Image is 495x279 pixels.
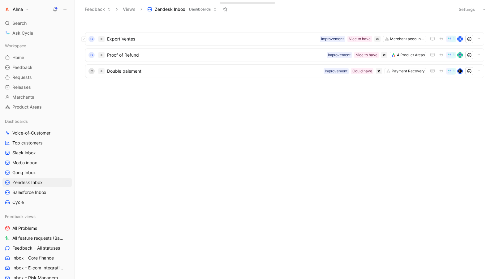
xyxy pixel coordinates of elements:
[12,140,42,146] span: Top customers
[2,28,72,38] a: Ask Cycle
[458,37,462,41] div: r
[5,118,28,124] span: Dashboards
[107,67,321,75] span: Double paiement
[12,170,36,176] span: Gong Inbox
[2,158,72,167] a: Modjo inbox
[355,52,377,58] div: Nice to have
[12,74,32,80] span: Requests
[12,104,42,110] span: Product Areas
[12,29,33,37] span: Ask Cycle
[390,36,425,42] div: Merchant accounting
[2,102,72,112] a: Product Areas
[88,36,95,42] div: G
[2,188,72,197] a: Salesforce Inbox
[453,69,455,73] span: 1
[2,117,72,126] div: Dashboards
[155,6,185,12] span: Zendesk Inbox
[12,225,37,231] span: All Problems
[349,36,371,42] div: Nice to have
[120,5,138,14] button: Views
[328,52,351,58] div: Improvement
[88,68,95,74] div: c
[321,36,344,42] div: Improvement
[458,53,462,57] img: avatar
[82,5,114,14] button: Feedback
[12,160,37,166] span: Modjo inbox
[107,51,324,59] span: Proof of Refund
[2,243,72,253] a: Feedback – All statuses
[2,212,72,221] div: Feedback views
[12,54,24,61] span: Home
[12,130,50,136] span: Voice-of-Customer
[12,235,65,241] span: All feature requests (Backlog & To do)
[2,19,72,28] div: Search
[12,199,24,205] span: Cycle
[12,150,36,156] span: Slack inbox
[453,53,455,57] span: 1
[2,168,72,177] a: Gong Inbox
[12,245,60,251] span: Feedback – All statuses
[2,92,72,102] a: Marchants
[189,6,211,12] span: Dashboards
[85,48,484,62] a: GProof of Refund4 Product AreasNice to haveImprovement1avatar
[2,83,72,92] a: Releases
[12,19,27,27] span: Search
[12,189,46,195] span: Salesforce Inbox
[392,68,425,74] div: Payment Recovery
[2,128,72,138] a: Voice-of-Customer
[12,179,43,186] span: Zendesk Inbox
[85,64,484,78] a: cDouble paiementPayment RecoveryCould haveImprovement1avatar
[107,35,317,43] span: Export Ventes
[2,117,72,207] div: DashboardsVoice-of-CustomerTop customersSlack inboxModjo inboxGong InboxZendesk InboxSalesforce I...
[325,68,347,74] div: Improvement
[5,43,26,49] span: Workspace
[12,265,63,271] span: Inbox - E-com Integration
[2,224,72,233] a: All Problems
[2,63,72,72] a: Feedback
[88,52,95,58] div: G
[2,138,72,148] a: Top customers
[446,52,456,58] button: 1
[85,32,484,46] a: GExport VentesMerchant accountingNice to haveImprovement1r
[2,148,72,157] a: Slack inbox
[2,41,72,50] div: Workspace
[2,198,72,207] a: Cycle
[2,178,72,187] a: Zendesk Inbox
[2,253,72,263] a: Inbox - Core finance
[2,234,72,243] a: All feature requests (Backlog & To do)
[456,5,478,14] button: Settings
[352,68,372,74] div: Could have
[5,213,36,220] span: Feedback views
[12,255,54,261] span: Inbox - Core finance
[2,53,72,62] a: Home
[12,94,34,100] span: Marchants
[2,73,72,82] a: Requests
[2,263,72,273] a: Inbox - E-com Integration
[458,69,462,73] img: avatar
[446,36,456,42] button: 1
[2,5,31,14] button: AlmaAlma
[4,6,10,12] img: Alma
[397,52,425,58] div: 4 Product Areas
[12,84,31,90] span: Releases
[12,64,32,71] span: Feedback
[13,6,23,12] h1: Alma
[446,68,456,75] button: 1
[453,37,455,41] span: 1
[144,5,220,14] button: Zendesk InboxDashboards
